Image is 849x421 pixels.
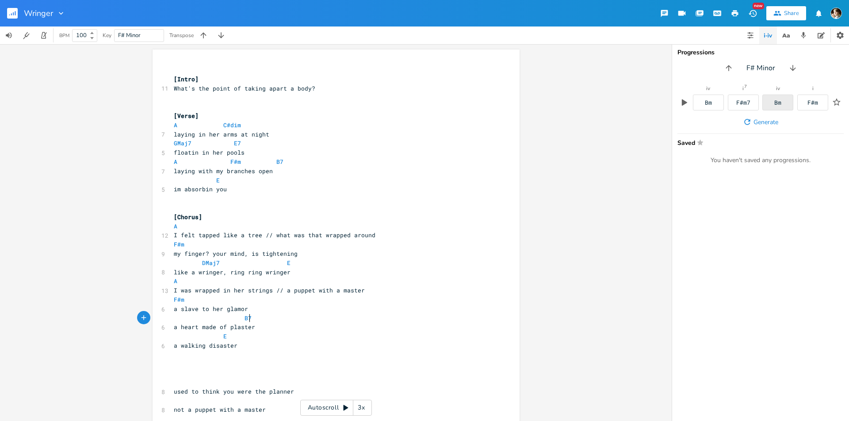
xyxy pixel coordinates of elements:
span: im absorbin you [174,185,227,193]
button: New [744,5,761,21]
span: E [216,176,220,184]
span: my finger? your mind, is tightening [174,250,298,258]
div: Autoscroll [300,400,372,416]
span: used to think you were the planner [174,387,294,395]
span: I felt tapped like a tree // what was that wrapped around [174,231,375,239]
div: i [812,86,814,91]
span: A [174,222,177,230]
span: B7 [276,158,283,166]
div: BPM [59,33,69,38]
span: E [287,259,291,267]
div: iv [776,86,780,91]
div: iv [706,86,710,91]
div: 3x [353,400,369,416]
span: Saved [677,139,838,146]
sup: 7 [744,84,747,89]
span: E7 [234,139,241,147]
span: A [174,277,177,285]
div: You haven't saved any progressions. [677,156,844,164]
span: F#m [174,296,184,303]
span: Wringer [24,9,53,17]
span: F# Minor [118,31,141,39]
span: a walking disaster [174,341,237,349]
img: Robert Wise [830,8,842,19]
div: Share [784,9,799,17]
div: New [753,3,764,9]
div: Progressions [677,49,844,56]
span: C#dim [223,121,241,129]
span: DMaj7 [202,259,220,267]
div: Bm [705,100,712,106]
div: F#m [807,100,818,106]
span: Generate [753,118,778,126]
div: Bm [774,100,781,106]
span: I was wrapped in her strings // a puppet with a master [174,286,365,294]
div: i [742,86,744,91]
button: Generate [739,114,782,130]
span: E [223,332,227,340]
div: F#m7 [736,100,750,106]
span: A [174,121,177,129]
span: [Verse] [174,112,199,120]
span: B7 [245,314,252,322]
div: Transpose [169,33,194,38]
span: GMaj7 [174,139,191,147]
span: F#m [230,158,241,166]
span: laying in her arms at night [174,130,269,138]
span: [Chorus] [174,213,202,221]
span: A [174,158,177,166]
span: F# Minor [746,63,775,73]
span: a slave to her glamor [174,305,248,313]
span: a heart made of plaster [174,323,255,331]
span: laying with my branches open [174,167,273,175]
span: What's the point of taking apart a body? [174,84,315,92]
span: floatin in her pools [174,148,245,156]
span: [Intro] [174,75,199,83]
div: Key [103,33,111,38]
span: not a puppet with a master [174,406,266,413]
span: F#m [174,240,184,248]
button: Share [766,6,806,20]
span: like a wringer, ring ring wringer [174,268,291,276]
